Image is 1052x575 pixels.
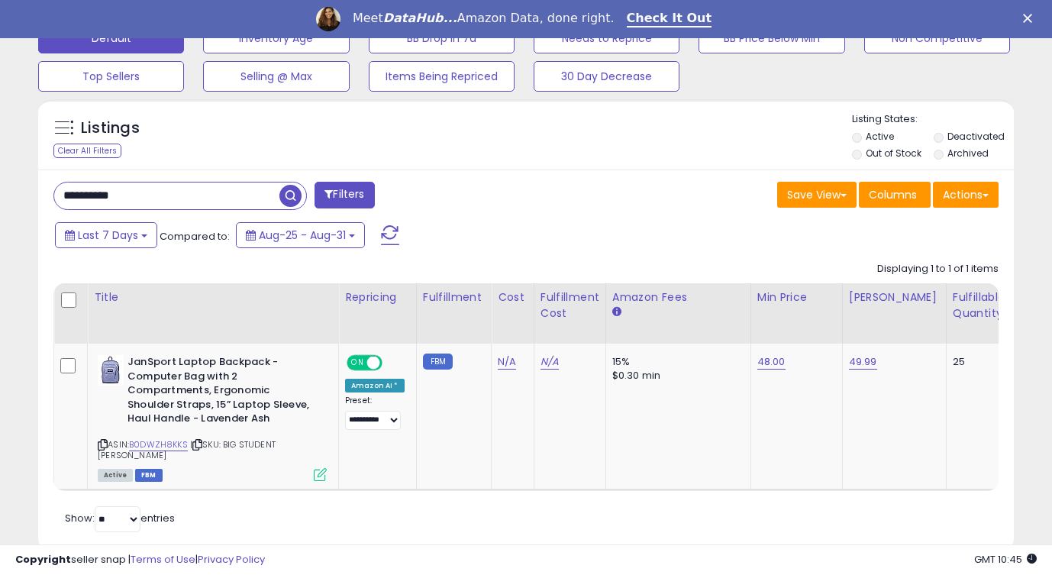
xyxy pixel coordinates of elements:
[612,369,739,383] div: $0.30 min
[15,553,265,567] div: seller snap | |
[369,61,515,92] button: Items Being Repriced
[345,289,410,305] div: Repricing
[541,289,599,321] div: Fulfillment Cost
[81,118,140,139] h5: Listings
[974,552,1037,567] span: 2025-09-9 10:45 GMT
[348,357,367,370] span: ON
[877,262,999,276] div: Displaying 1 to 1 of 1 items
[203,61,349,92] button: Selling @ Max
[627,11,712,27] a: Check It Out
[98,438,276,461] span: | SKU: BIG STUDENT [PERSON_NAME]
[498,354,516,370] a: N/A
[135,469,163,482] span: FBM
[612,305,621,319] small: Amazon Fees.
[866,130,894,143] label: Active
[98,355,327,480] div: ASIN:
[129,438,188,451] a: B0DWZH8KKS
[933,182,999,208] button: Actions
[198,552,265,567] a: Privacy Policy
[345,379,405,392] div: Amazon AI *
[849,289,940,305] div: [PERSON_NAME]
[94,289,332,305] div: Title
[852,112,1014,127] p: Listing States:
[98,469,133,482] span: All listings currently available for purchase on Amazon
[345,396,405,430] div: Preset:
[383,11,457,25] i: DataHub...
[423,289,485,305] div: Fulfillment
[316,7,340,31] img: Profile image for Georgie
[953,289,1005,321] div: Fulfillable Quantity
[947,130,1005,143] label: Deactivated
[423,354,453,370] small: FBM
[315,182,374,208] button: Filters
[259,228,346,243] span: Aug-25 - Aug-31
[859,182,931,208] button: Columns
[757,354,786,370] a: 48.00
[65,511,175,525] span: Show: entries
[1023,14,1038,23] div: Close
[869,187,917,202] span: Columns
[55,222,157,248] button: Last 7 Days
[78,228,138,243] span: Last 7 Days
[98,355,124,386] img: 41vFm3YBz-L._SL40_.jpg
[160,229,230,244] span: Compared to:
[131,552,195,567] a: Terms of Use
[757,289,836,305] div: Min Price
[612,289,744,305] div: Amazon Fees
[236,222,365,248] button: Aug-25 - Aug-31
[866,147,921,160] label: Out of Stock
[38,61,184,92] button: Top Sellers
[15,552,71,567] strong: Copyright
[541,354,559,370] a: N/A
[534,61,679,92] button: 30 Day Decrease
[849,354,877,370] a: 49.99
[53,144,121,158] div: Clear All Filters
[353,11,615,26] div: Meet Amazon Data, done right.
[612,355,739,369] div: 15%
[947,147,989,160] label: Archived
[498,289,528,305] div: Cost
[953,355,1000,369] div: 25
[380,357,405,370] span: OFF
[127,355,313,430] b: JanSport Laptop Backpack - Computer Bag with 2 Compartments, Ergonomic Shoulder Straps, 15” Lapto...
[777,182,857,208] button: Save View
